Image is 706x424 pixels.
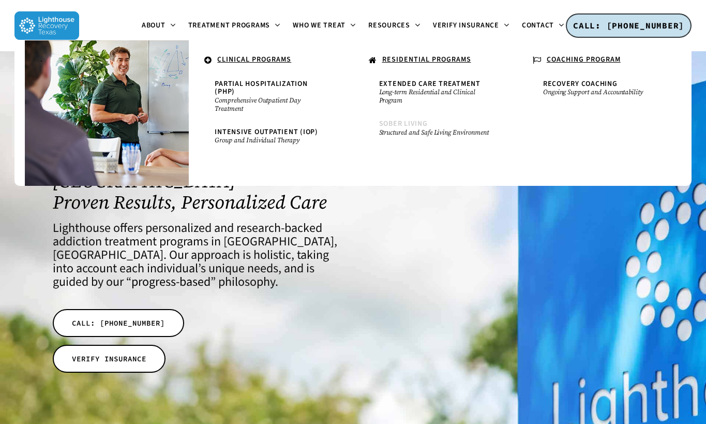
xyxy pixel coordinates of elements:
[14,11,79,40] img: Lighthouse Recovery Texas
[53,128,341,213] h1: Top-Rated Addiction Treatment Center in [GEOGRAPHIC_DATA], [GEOGRAPHIC_DATA] — Proven Results, Pe...
[53,345,166,373] a: VERIFY INSURANCE
[374,75,497,110] a: Extended Care TreatmentLong-term Residential and Clinical Program
[379,79,480,89] span: Extended Care Treatment
[182,22,287,30] a: Treatment Programs
[215,127,318,137] span: Intensive Outpatient (IOP)
[543,88,655,96] small: Ongoing Support and Accountability
[72,318,165,328] span: CALL: [PHONE_NUMBER]
[362,22,427,30] a: Resources
[215,96,327,113] small: Comprehensive Outpatient Day Treatment
[427,22,516,30] a: Verify Insurance
[382,54,471,65] u: RESIDENTIAL PROGRAMS
[72,354,146,364] span: VERIFY INSURANCE
[538,75,660,101] a: Recovery CoachingOngoing Support and Accountability
[209,123,332,150] a: Intensive Outpatient (IOP)Group and Individual Therapy
[215,136,327,144] small: Group and Individual Therapy
[543,79,618,89] span: Recovery Coaching
[374,115,497,141] a: Sober LivingStructured and Safe Living Environment
[547,54,621,65] u: COACHING PROGRAM
[368,20,410,31] span: Resources
[217,54,291,65] u: CLINICAL PROGRAMS
[136,22,182,30] a: About
[379,88,491,105] small: Long-term Residential and Clinical Program
[364,51,507,70] a: RESIDENTIAL PROGRAMS
[287,22,362,30] a: Who We Treat
[199,51,342,70] a: CLINICAL PROGRAMS
[131,273,211,291] a: progress-based
[209,75,332,118] a: Partial Hospitalization (PHP)Comprehensive Outpatient Day Treatment
[573,20,684,31] span: CALL: [PHONE_NUMBER]
[566,13,692,38] a: CALL: [PHONE_NUMBER]
[379,119,428,129] span: Sober Living
[35,51,178,69] a: .
[215,79,307,97] span: Partial Hospitalization (PHP)
[522,20,554,31] span: Contact
[40,54,43,65] span: .
[142,20,166,31] span: About
[188,20,271,31] span: Treatment Programs
[53,222,341,289] h4: Lighthouse offers personalized and research-backed addiction treatment programs in [GEOGRAPHIC_DA...
[379,128,491,137] small: Structured and Safe Living Environment
[516,22,570,30] a: Contact
[53,309,184,337] a: CALL: [PHONE_NUMBER]
[293,20,346,31] span: Who We Treat
[528,51,671,70] a: COACHING PROGRAM
[433,20,499,31] span: Verify Insurance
